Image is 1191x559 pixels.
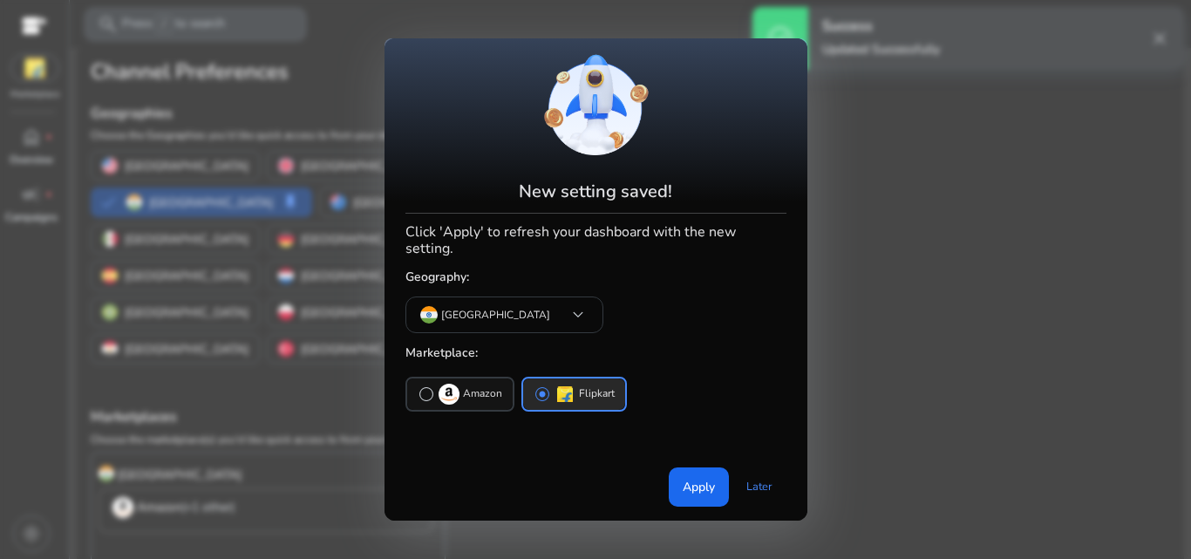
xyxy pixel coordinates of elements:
p: Flipkart [579,385,615,403]
p: Amazon [463,385,502,403]
a: Later [732,471,786,502]
h5: Marketplace: [405,339,786,368]
span: keyboard_arrow_down [568,304,589,325]
span: radio_button_unchecked [418,385,435,403]
h5: Geography: [405,263,786,292]
h4: Click 'Apply' to refresh your dashboard with the new setting. [405,221,786,257]
img: in.svg [420,306,438,324]
img: amazon.svg [439,384,459,405]
img: flipkart.svg [555,384,575,405]
span: radio_button_checked [534,385,551,403]
button: Apply [669,467,729,507]
span: Apply [683,478,715,496]
p: [GEOGRAPHIC_DATA] [441,307,550,323]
